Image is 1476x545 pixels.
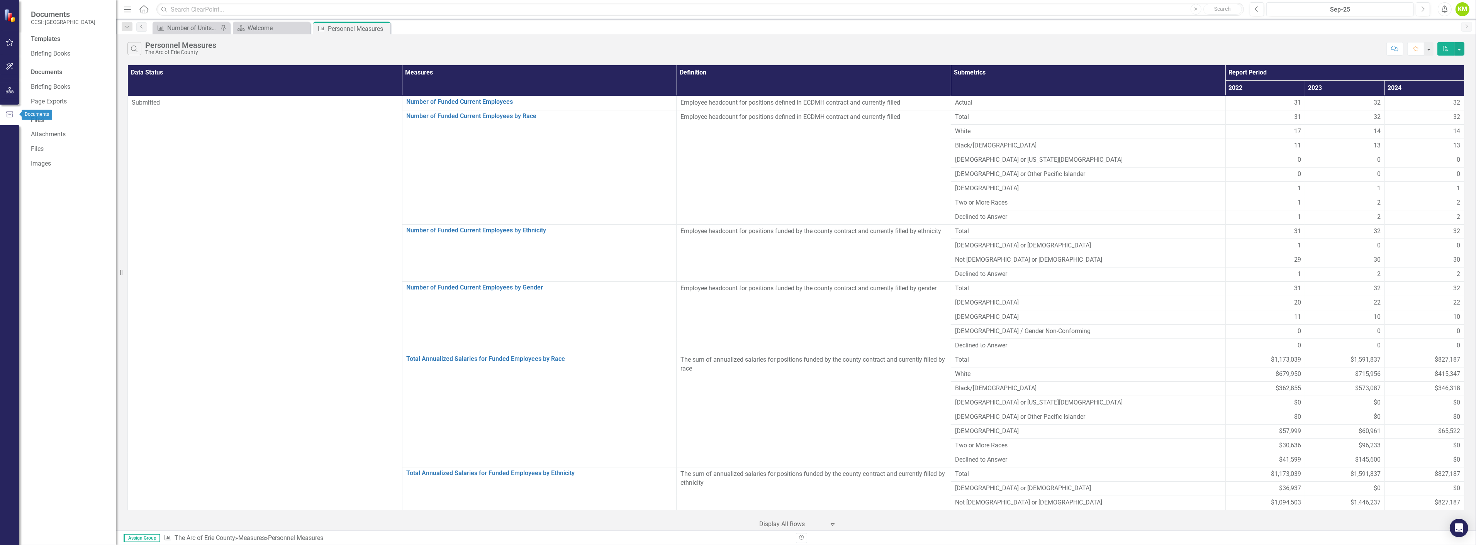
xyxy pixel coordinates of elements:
[1384,496,1464,510] td: Double-Click to Edit
[1305,139,1384,153] td: Double-Click to Edit
[1374,98,1381,107] span: 32
[1453,455,1460,464] span: $0
[1456,2,1469,16] div: KM
[145,49,216,55] div: The Arc of Erie County
[1294,413,1301,421] span: $0
[406,113,673,120] a: Number of Funded Current Employees by Race
[1453,398,1460,407] span: $0
[1457,241,1460,250] span: 0
[1355,384,1381,393] span: $573,087
[1305,239,1384,253] td: Double-Click to Edit
[1225,496,1305,510] td: Double-Click to Edit
[167,23,218,33] div: Number of Units of Service
[1374,256,1381,264] span: 30
[955,213,1222,222] span: Declined to Answer
[1377,327,1381,336] span: 0
[1384,367,1464,381] td: Double-Click to Edit
[328,24,389,34] div: Personnel Measures
[235,23,308,33] a: Welcome
[1305,196,1384,210] td: Double-Click to Edit
[1384,310,1464,324] td: Double-Click to Edit
[31,83,108,91] a: Briefing Books
[1450,519,1468,537] div: Open Intercom Messenger
[1225,396,1305,410] td: Double-Click to Edit
[402,281,677,353] td: Double-Click to Edit Right Click for Context Menu
[1355,370,1381,379] span: $715,956
[680,113,947,122] p: Employee headcount for positions defined in ECDMH contract and currently filled
[1384,381,1464,396] td: Double-Click to Edit
[1225,367,1305,381] td: Double-Click to Edit
[1384,296,1464,310] td: Double-Click to Edit
[1384,153,1464,167] td: Double-Click to Edit
[1374,113,1381,122] span: 32
[955,198,1222,207] span: Two or More Races
[1276,384,1301,393] span: $362,855
[1377,198,1381,207] span: 2
[1384,453,1464,467] td: Double-Click to Edit
[1384,267,1464,281] td: Double-Click to Edit
[268,534,323,542] div: Personnel Measures
[1457,170,1460,179] span: 0
[955,413,1222,421] span: [DEMOGRAPHIC_DATA] or Other Pacific Islander
[955,455,1222,464] span: Declined to Answer
[1453,441,1460,450] span: $0
[1294,227,1301,236] span: 31
[1374,398,1381,407] span: $0
[1374,127,1381,136] span: 14
[1384,210,1464,224] td: Double-Click to Edit
[1294,313,1301,322] span: 11
[955,355,1222,364] span: Total
[1453,298,1460,307] span: 22
[1350,355,1381,364] span: $1,591,837
[1225,339,1305,353] td: Double-Click to Edit
[1377,241,1381,250] span: 0
[680,227,947,236] p: Employee headcount for positions funded by the county contract and currently filled by ethnicity
[1305,396,1384,410] td: Double-Click to Edit
[955,184,1222,193] span: [DEMOGRAPHIC_DATA]
[1294,141,1301,150] span: 11
[1225,267,1305,281] td: Double-Click to Edit
[1457,184,1460,193] span: 1
[1271,355,1301,364] span: $1,173,039
[1279,427,1301,436] span: $57,999
[1225,324,1305,339] td: Double-Click to Edit
[1457,341,1460,350] span: 0
[1377,213,1381,222] span: 2
[1305,496,1384,510] td: Double-Click to Edit
[175,534,235,542] a: The Arc of Erie County
[1453,413,1460,421] span: $0
[1294,284,1301,293] span: 31
[1453,227,1460,236] span: 32
[1279,484,1301,493] span: $36,937
[1225,410,1305,424] td: Double-Click to Edit
[1453,284,1460,293] span: 32
[1294,398,1301,407] span: $0
[1305,453,1384,467] td: Double-Click to Edit
[1374,141,1381,150] span: 13
[1384,481,1464,496] td: Double-Click to Edit
[31,19,95,25] small: CCSI: [GEOGRAPHIC_DATA]
[955,498,1222,507] span: Not [DEMOGRAPHIC_DATA] or [DEMOGRAPHIC_DATA]
[680,470,947,487] p: The sum of annualized salaries for positions funded by the county contract and currently filled b...
[1279,455,1301,464] span: $41,599
[955,298,1222,307] span: [DEMOGRAPHIC_DATA]
[680,284,947,293] p: Employee headcount for positions funded by the county contract and currently filled by gender
[1225,424,1305,438] td: Double-Click to Edit
[22,110,52,120] div: Documents
[1271,470,1301,479] span: $1,173,039
[31,10,95,19] span: Documents
[955,313,1222,322] span: [DEMOGRAPHIC_DATA]
[1435,470,1460,479] span: $827,187
[1384,324,1464,339] td: Double-Click to Edit
[1305,96,1384,110] td: Double-Click to Edit
[955,384,1222,393] span: Black/[DEMOGRAPHIC_DATA]
[145,41,216,49] div: Personnel Measures
[1457,198,1460,207] span: 2
[1305,438,1384,453] td: Double-Click to Edit
[1298,198,1301,207] span: 1
[1305,253,1384,267] td: Double-Click to Edit
[154,23,218,33] a: Number of Units of Service
[1384,139,1464,153] td: Double-Click to Edit
[1298,156,1301,164] span: 0
[402,353,677,467] td: Double-Click to Edit Right Click for Context Menu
